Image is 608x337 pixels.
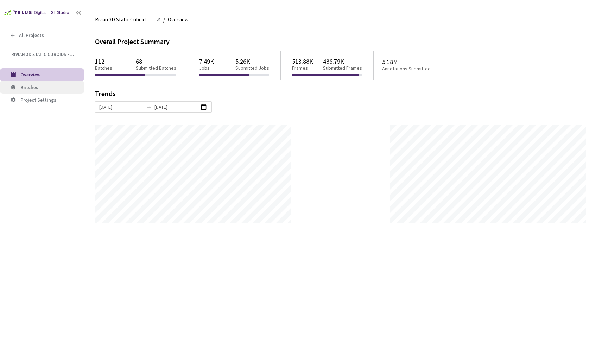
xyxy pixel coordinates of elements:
p: 68 [136,58,176,65]
li: / [163,15,165,24]
input: Start date [99,103,143,111]
span: Rivian 3D Static Cuboids fixed[2024-25] [11,51,74,57]
p: 5.18M [382,58,458,65]
span: Overview [168,15,189,24]
p: Submitted Frames [323,65,362,71]
input: End date [154,103,198,111]
span: All Projects [19,32,44,38]
p: 513.88K [292,58,313,65]
p: 7.49K [199,58,214,65]
div: GT Studio [51,9,69,16]
p: Jobs [199,65,214,71]
span: Batches [20,84,38,90]
div: Trends [95,90,588,101]
p: Annotations Submitted [382,66,458,72]
span: Project Settings [20,97,56,103]
span: Overview [20,71,40,78]
span: swap-right [146,104,152,110]
span: Rivian 3D Static Cuboids fixed[2024-25] [95,15,152,24]
p: 486.79K [323,58,362,65]
div: Overall Project Summary [95,37,597,47]
p: Submitted Batches [136,65,176,71]
p: Frames [292,65,313,71]
p: Submitted Jobs [235,65,269,71]
p: Batches [95,65,112,71]
p: 5.26K [235,58,269,65]
span: to [146,104,152,110]
p: 112 [95,58,112,65]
